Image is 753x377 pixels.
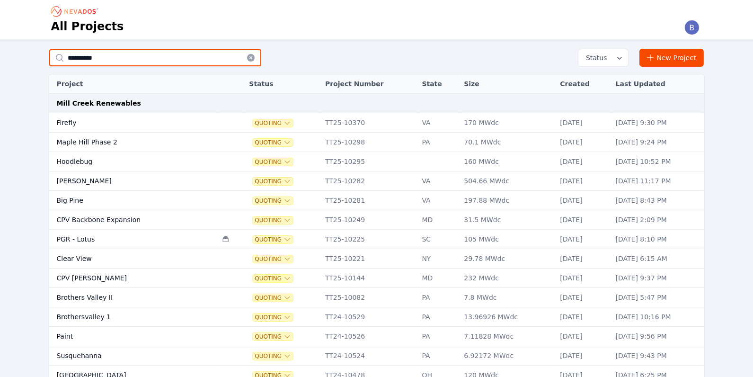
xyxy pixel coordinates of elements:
[555,346,611,366] td: [DATE]
[253,216,293,224] button: Quoting
[320,269,417,288] td: TT25-10144
[253,275,293,282] button: Quoting
[459,307,555,327] td: 13.96926 MWdc
[459,288,555,307] td: 7.8 MWdc
[49,171,704,191] tr: [PERSON_NAME]QuotingTT25-10282VA504.66 MWdc[DATE][DATE] 11:17 PM
[417,171,459,191] td: VA
[320,113,417,133] td: TT25-10370
[611,269,704,288] td: [DATE] 9:37 PM
[253,333,293,341] button: Quoting
[459,171,555,191] td: 504.66 MWdc
[417,249,459,269] td: NY
[253,314,293,321] button: Quoting
[417,74,459,94] th: State
[51,4,101,19] nav: Breadcrumb
[49,269,704,288] tr: CPV [PERSON_NAME]QuotingTT25-10144MD232 MWdc[DATE][DATE] 9:37 PM
[320,230,417,249] td: TT25-10225
[459,74,555,94] th: Size
[49,152,218,171] td: Hoodlebug
[611,249,704,269] td: [DATE] 6:15 AM
[49,113,218,133] td: Firefly
[49,307,704,327] tr: Brothersvalley 1QuotingTT24-10529PA13.96926 MWdc[DATE][DATE] 10:16 PM
[555,191,611,210] td: [DATE]
[253,197,293,205] button: Quoting
[49,152,704,171] tr: HoodlebugQuotingTT25-10295160 MWdc[DATE][DATE] 10:52 PM
[253,352,293,360] button: Quoting
[555,74,611,94] th: Created
[417,133,459,152] td: PA
[555,133,611,152] td: [DATE]
[459,249,555,269] td: 29.78 MWdc
[417,113,459,133] td: VA
[555,152,611,171] td: [DATE]
[253,294,293,302] button: Quoting
[611,133,704,152] td: [DATE] 9:24 PM
[49,230,218,249] td: PGR - Lotus
[417,269,459,288] td: MD
[253,119,293,127] button: Quoting
[253,255,293,263] button: Quoting
[320,307,417,327] td: TT24-10529
[49,94,704,113] td: Mill Creek Renewables
[459,191,555,210] td: 197.88 MWdc
[459,210,555,230] td: 31.5 MWdc
[555,113,611,133] td: [DATE]
[611,171,704,191] td: [DATE] 11:17 PM
[49,191,704,210] tr: Big PineQuotingTT25-10281VA197.88 MWdc[DATE][DATE] 8:43 PM
[51,19,124,34] h1: All Projects
[253,178,293,185] button: Quoting
[320,210,417,230] td: TT25-10249
[582,53,607,63] span: Status
[555,327,611,346] td: [DATE]
[320,133,417,152] td: TT25-10298
[49,133,218,152] td: Maple Hill Phase 2
[611,327,704,346] td: [DATE] 9:56 PM
[611,152,704,171] td: [DATE] 10:52 PM
[49,230,704,249] tr: PGR - LotusQuotingTT25-10225SC105 MWdc[DATE][DATE] 8:10 PM
[253,139,293,146] span: Quoting
[49,327,218,346] td: Paint
[49,269,218,288] td: CPV [PERSON_NAME]
[49,288,704,307] tr: Brothers Valley IIQuotingTT25-10082PA7.8 MWdc[DATE][DATE] 5:47 PM
[49,133,704,152] tr: Maple Hill Phase 2QuotingTT25-10298PA70.1 MWdc[DATE][DATE] 9:24 PM
[253,158,293,166] button: Quoting
[49,74,218,94] th: Project
[253,236,293,243] button: Quoting
[555,210,611,230] td: [DATE]
[611,210,704,230] td: [DATE] 2:09 PM
[49,288,218,307] td: Brothers Valley II
[320,171,417,191] td: TT25-10282
[49,327,704,346] tr: PaintQuotingTT24-10526PA7.11828 MWdc[DATE][DATE] 9:56 PM
[555,171,611,191] td: [DATE]
[459,346,555,366] td: 6.92172 MWdc
[611,113,704,133] td: [DATE] 9:30 PM
[49,210,704,230] tr: CPV Backbone ExpansionQuotingTT25-10249MD31.5 MWdc[DATE][DATE] 2:09 PM
[417,327,459,346] td: PA
[459,152,555,171] td: 160 MWdc
[49,249,704,269] tr: Clear ViewQuotingTT25-10221NY29.78 MWdc[DATE][DATE] 6:15 AM
[49,249,218,269] td: Clear View
[555,307,611,327] td: [DATE]
[555,288,611,307] td: [DATE]
[459,269,555,288] td: 232 MWdc
[611,307,704,327] td: [DATE] 10:16 PM
[611,191,704,210] td: [DATE] 8:43 PM
[459,327,555,346] td: 7.11828 MWdc
[417,307,459,327] td: PA
[459,230,555,249] td: 105 MWdc
[459,133,555,152] td: 70.1 MWdc
[417,288,459,307] td: PA
[49,346,704,366] tr: SusquehannaQuotingTT24-10524PA6.92172 MWdc[DATE][DATE] 9:43 PM
[320,327,417,346] td: TT24-10526
[320,74,417,94] th: Project Number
